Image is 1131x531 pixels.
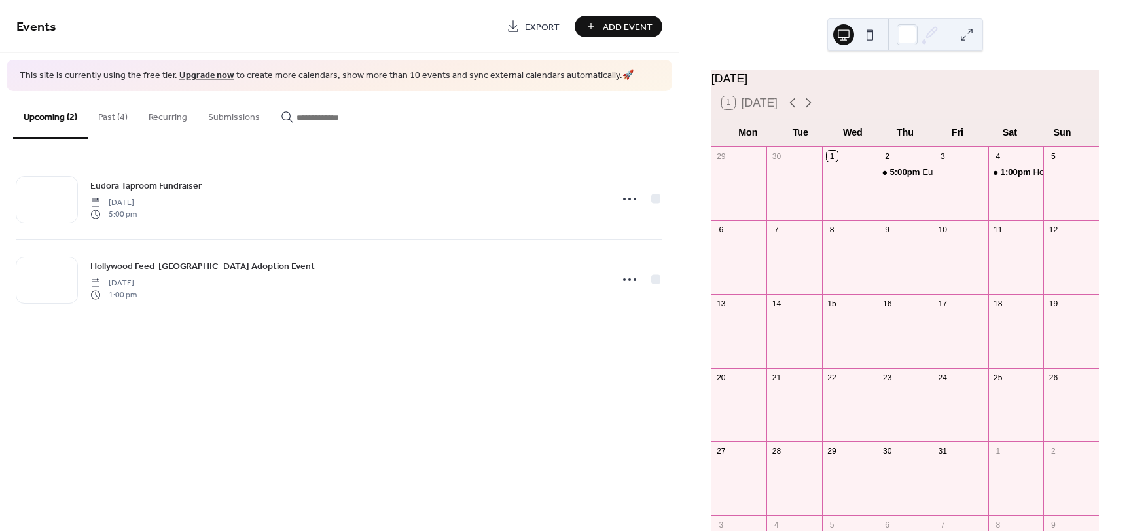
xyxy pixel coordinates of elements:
span: 1:00pm [1001,166,1033,178]
div: Hollywood Feed-Dayton Adoption Event [988,166,1044,178]
div: 7 [937,519,948,530]
div: 25 [992,372,1003,383]
div: 22 [827,372,838,383]
div: 30 [771,151,782,162]
a: Export [497,16,569,37]
div: 2 [1048,446,1059,457]
button: Submissions [198,91,270,137]
div: 5 [827,519,838,530]
div: 4 [771,519,782,530]
span: 5:00 pm [90,209,137,221]
div: Tue [774,119,827,146]
div: 27 [715,446,727,457]
div: Thu [879,119,931,146]
span: 1:00 pm [90,289,137,301]
a: Upgrade now [179,67,234,84]
span: [DATE] [90,277,137,289]
a: Eudora Taproom Fundraiser [90,178,202,193]
div: 7 [771,225,782,236]
div: 19 [1048,299,1059,310]
div: 23 [882,372,893,383]
div: 5 [1048,151,1059,162]
div: 3 [937,151,948,162]
span: Add Event [603,20,653,34]
div: 14 [771,299,782,310]
div: 13 [715,299,727,310]
span: 5:00pm [889,166,922,178]
div: 1 [992,446,1003,457]
div: 28 [771,446,782,457]
div: 10 [937,225,948,236]
div: 6 [882,519,893,530]
div: Sun [1036,119,1088,146]
button: Past (4) [88,91,138,137]
div: 15 [827,299,838,310]
div: Wed [827,119,879,146]
div: 12 [1048,225,1059,236]
span: [DATE] [90,196,137,208]
div: 21 [771,372,782,383]
div: 30 [882,446,893,457]
span: Eudora Taproom Fundraiser [90,179,202,192]
div: 29 [715,151,727,162]
div: Eudora Taproom Fundraiser [922,166,1030,178]
button: Recurring [138,91,198,137]
div: [DATE] [711,70,1099,87]
div: 9 [882,225,893,236]
div: 9 [1048,519,1059,530]
a: Hollywood Feed-[GEOGRAPHIC_DATA] Adoption Event [90,259,315,274]
button: Add Event [575,16,662,37]
div: 29 [827,446,838,457]
div: 1 [827,151,838,162]
span: Events [16,14,56,40]
button: Upcoming (2) [13,91,88,139]
span: This site is currently using the free tier. to create more calendars, show more than 10 events an... [20,69,634,82]
div: Fri [931,119,984,146]
div: 2 [882,151,893,162]
div: Mon [722,119,774,146]
div: 16 [882,299,893,310]
div: 17 [937,299,948,310]
div: 26 [1048,372,1059,383]
div: 3 [715,519,727,530]
div: 11 [992,225,1003,236]
div: Sat [984,119,1036,146]
div: 8 [992,519,1003,530]
span: Hollywood Feed-[GEOGRAPHIC_DATA] Adoption Event [90,259,315,273]
div: Eudora Taproom Fundraiser [878,166,933,178]
span: Export [525,20,560,34]
div: 4 [992,151,1003,162]
div: 20 [715,372,727,383]
div: 24 [937,372,948,383]
div: 8 [827,225,838,236]
div: 6 [715,225,727,236]
div: 31 [937,446,948,457]
div: 18 [992,299,1003,310]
